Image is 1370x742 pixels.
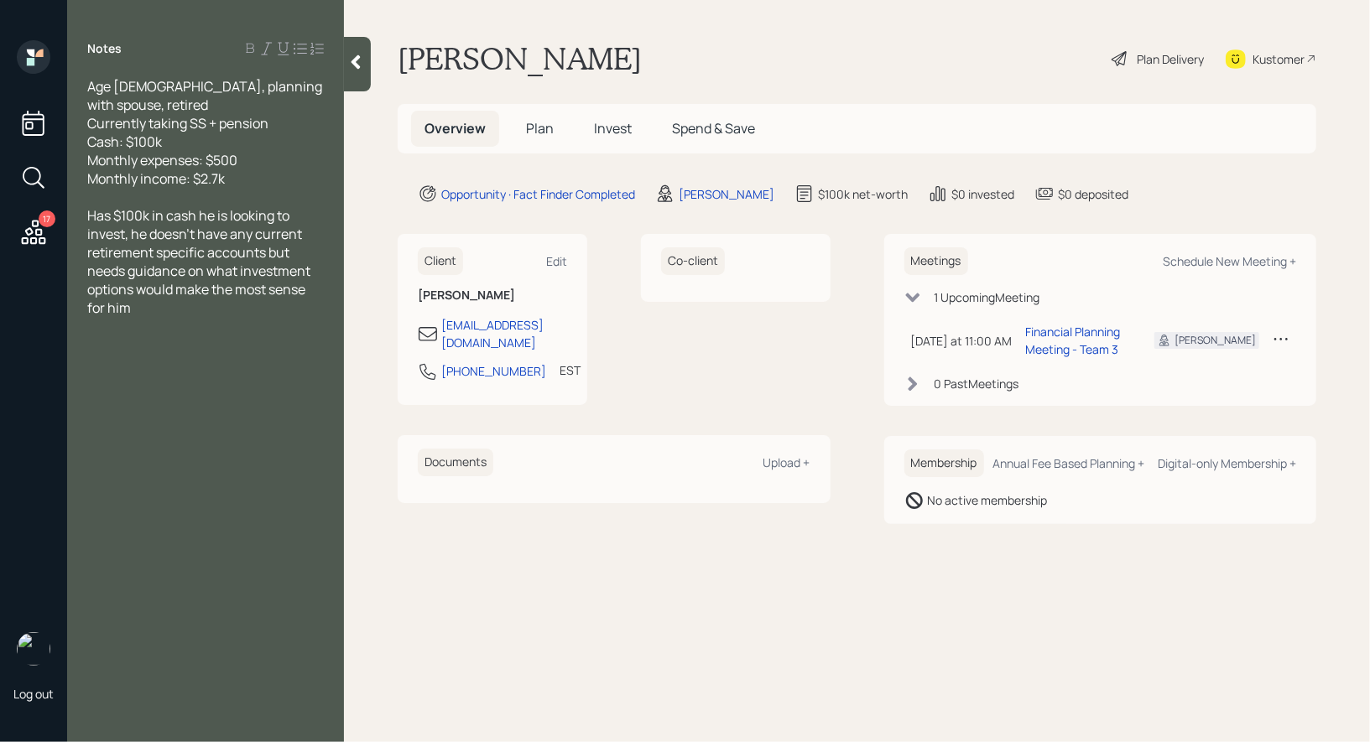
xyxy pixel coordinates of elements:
[661,247,725,275] h6: Co-client
[679,185,774,203] div: [PERSON_NAME]
[425,119,486,138] span: Overview
[87,206,313,317] span: Has $100k in cash he is looking to invest, he doesn't have any current retirement specific accoun...
[1026,323,1128,358] div: Financial Planning Meeting - Team 3
[672,119,755,138] span: Spend & Save
[560,361,581,379] div: EST
[87,77,325,188] span: Age [DEMOGRAPHIC_DATA], planning with spouse, retired Currently taking SS + pension Cash: $100k M...
[911,332,1013,350] div: [DATE] at 11:00 AM
[441,316,567,351] div: [EMAIL_ADDRESS][DOMAIN_NAME]
[1137,50,1204,68] div: Plan Delivery
[17,632,50,666] img: treva-nostdahl-headshot.png
[441,185,635,203] div: Opportunity · Fact Finder Completed
[935,375,1019,392] div: 0 Past Meeting s
[87,40,122,57] label: Notes
[763,454,810,470] div: Upload +
[526,119,554,138] span: Plan
[594,119,632,138] span: Invest
[992,455,1144,471] div: Annual Fee Based Planning +
[441,362,546,380] div: [PHONE_NUMBER]
[1158,455,1296,471] div: Digital-only Membership +
[39,210,55,227] div: 17
[398,40,642,77] h1: [PERSON_NAME]
[928,491,1048,509] div: No active membership
[418,247,463,275] h6: Client
[935,288,1040,306] div: 1 Upcoming Meeting
[546,253,567,269] div: Edit
[1253,50,1305,68] div: Kustomer
[418,288,567,303] h6: [PERSON_NAME]
[818,185,908,203] div: $100k net-worth
[951,185,1014,203] div: $0 invested
[418,449,493,476] h6: Documents
[1163,253,1296,269] div: Schedule New Meeting +
[904,247,968,275] h6: Meetings
[904,449,984,477] h6: Membership
[1175,333,1256,348] div: [PERSON_NAME]
[1058,185,1128,203] div: $0 deposited
[13,686,54,702] div: Log out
